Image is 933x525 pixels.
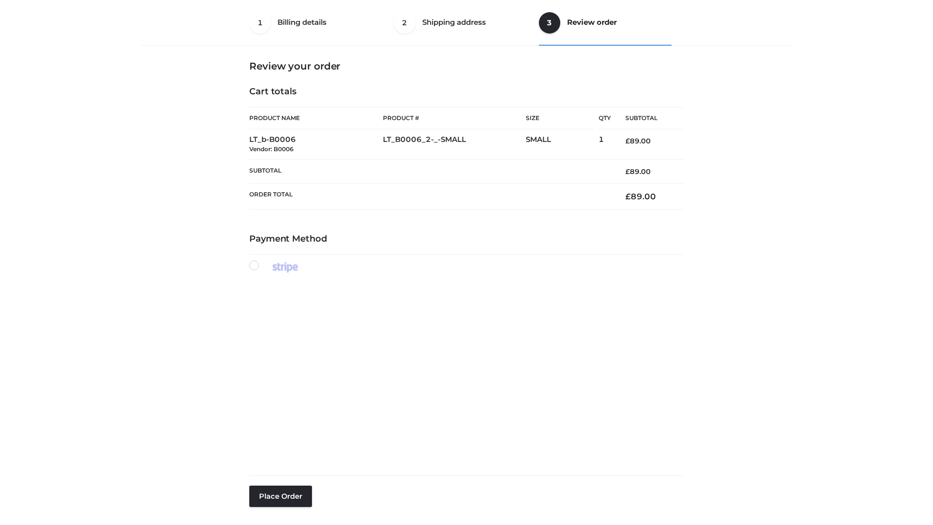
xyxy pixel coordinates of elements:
[625,192,656,201] bdi: 89.00
[526,129,599,160] td: SMALL
[383,107,526,129] th: Product #
[599,107,611,129] th: Qty
[247,283,682,459] iframe: Secure payment input frame
[611,107,684,129] th: Subtotal
[249,184,611,210] th: Order Total
[625,167,630,176] span: £
[526,107,594,129] th: Size
[249,129,383,160] td: LT_b-B0006
[625,192,631,201] span: £
[625,137,630,145] span: £
[625,167,651,176] bdi: 89.00
[249,60,684,72] h3: Review your order
[249,234,684,245] h4: Payment Method
[249,145,294,153] small: Vendor: B0006
[249,486,312,507] button: Place order
[249,159,611,183] th: Subtotal
[249,107,383,129] th: Product Name
[249,87,684,97] h4: Cart totals
[625,137,651,145] bdi: 89.00
[383,129,526,160] td: LT_B0006_2-_-SMALL
[599,129,611,160] td: 1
